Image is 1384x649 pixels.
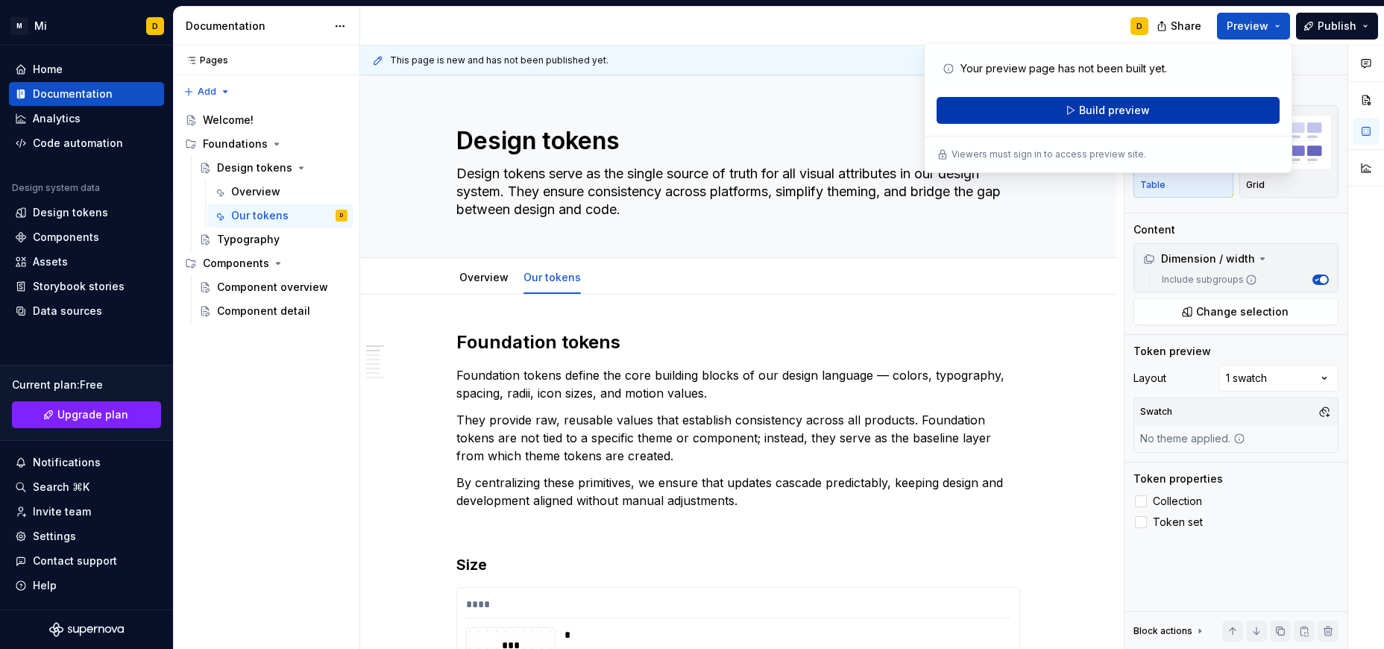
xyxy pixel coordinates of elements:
[179,251,353,275] div: Components
[1133,222,1175,237] div: Content
[3,10,170,42] button: MMiD
[231,208,289,223] div: Our tokens
[179,81,235,102] button: Add
[217,160,292,175] div: Design tokens
[390,54,608,66] span: This page is new and has not been published yet.
[1143,251,1255,266] div: Dimension / width
[1133,344,1211,359] div: Token preview
[203,256,269,271] div: Components
[1227,19,1268,34] span: Preview
[33,554,117,568] div: Contact support
[198,86,216,98] span: Add
[33,529,76,544] div: Settings
[9,549,164,573] button: Contact support
[207,180,353,204] a: Overview
[951,148,1146,160] p: Viewers must sign in to access preview site.
[1296,13,1378,40] button: Publish
[9,524,164,548] a: Settings
[1149,13,1211,40] button: Share
[9,500,164,524] a: Invite team
[179,132,353,156] div: Foundations
[34,19,47,34] div: Mi
[456,330,1020,354] h2: Foundation tokens
[9,275,164,298] a: Storybook stories
[193,228,353,251] a: Typography
[12,401,161,428] a: Upgrade plan
[1079,103,1150,118] span: Build preview
[217,280,328,295] div: Component overview
[203,137,268,151] div: Foundations
[1246,179,1265,191] p: Grid
[217,304,310,319] div: Component detail
[456,474,1020,510] p: By centralizing these primitives, we ensure that updates cascade predictably, keeping design and ...
[9,250,164,274] a: Assets
[33,136,123,151] div: Code automation
[453,162,1017,222] textarea: Design tokens serve as the single source of truth for all visual attributes in our design system....
[9,131,164,155] a: Code automation
[57,407,128,422] span: Upgrade plan
[9,225,164,249] a: Components
[1156,274,1257,286] label: Include subgroups
[453,123,1017,159] textarea: Design tokens
[186,19,327,34] div: Documentation
[33,205,108,220] div: Design tokens
[1134,425,1251,452] div: No theme applied.
[9,57,164,81] a: Home
[453,261,515,292] div: Overview
[33,504,91,519] div: Invite team
[9,107,164,131] a: Analytics
[1133,371,1166,386] div: Layout
[1137,247,1335,271] div: Dimension / width
[1196,304,1289,319] span: Change selection
[12,182,100,194] div: Design system data
[203,113,254,128] div: Welcome!
[33,304,102,319] div: Data sources
[193,156,353,180] a: Design tokens
[1133,621,1206,642] div: Block actions
[33,111,81,126] div: Analytics
[456,411,1020,465] p: They provide raw, reusable values that establish consistency across all products. Foundation toke...
[33,87,113,101] div: Documentation
[193,299,353,323] a: Component detail
[231,184,280,199] div: Overview
[207,204,353,228] a: Our tokensD
[179,54,228,66] div: Pages
[179,108,353,132] a: Welcome!
[10,17,28,35] div: M
[1137,401,1175,422] div: Swatch
[9,299,164,323] a: Data sources
[523,271,581,283] a: Our tokens
[518,261,587,292] div: Our tokens
[459,271,509,283] a: Overview
[1171,19,1201,34] span: Share
[1136,20,1142,32] div: D
[1318,19,1356,34] span: Publish
[1133,298,1339,325] button: Change selection
[1140,179,1166,191] p: Table
[1153,516,1203,528] span: Token set
[217,232,280,247] div: Typography
[33,480,89,495] div: Search ⌘K
[9,475,164,499] button: Search ⌘K
[33,578,57,593] div: Help
[49,622,124,637] svg: Supernova Logo
[960,61,1167,76] p: Your preview page has not been built yet.
[33,279,125,294] div: Storybook stories
[152,20,158,32] div: D
[1133,625,1192,637] div: Block actions
[1133,471,1223,486] div: Token properties
[937,97,1280,124] button: Build preview
[456,554,1020,575] h3: Size
[33,254,68,269] div: Assets
[193,275,353,299] a: Component overview
[456,366,1020,402] p: Foundation tokens define the core building blocks of our design language — colors, typography, sp...
[9,201,164,225] a: Design tokens
[33,455,101,470] div: Notifications
[12,377,161,392] div: Current plan : Free
[9,451,164,474] button: Notifications
[179,108,353,323] div: Page tree
[1153,495,1202,507] span: Collection
[33,62,63,77] div: Home
[340,208,343,223] div: D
